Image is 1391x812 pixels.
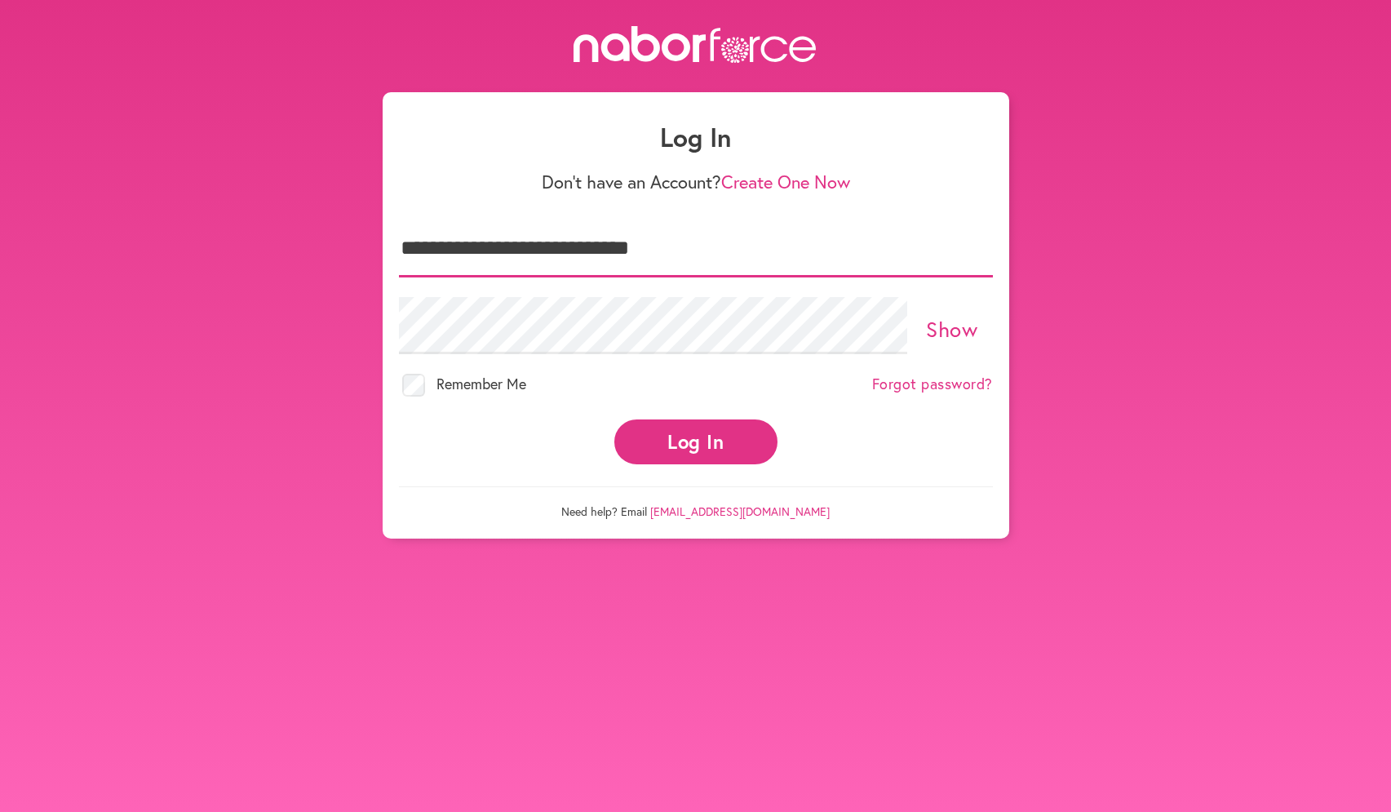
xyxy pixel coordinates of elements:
a: Show [926,315,977,343]
a: Forgot password? [872,375,993,393]
span: Remember Me [436,374,526,393]
a: Create One Now [721,170,850,193]
p: Don't have an Account? [399,171,993,193]
p: Need help? Email [399,486,993,519]
a: [EMAIL_ADDRESS][DOMAIN_NAME] [650,504,830,519]
h1: Log In [399,122,993,153]
button: Log In [614,419,777,464]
